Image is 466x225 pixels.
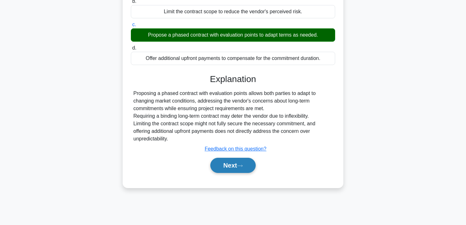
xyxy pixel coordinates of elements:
div: Limit the contract scope to reduce the vendor's perceived risk. [131,5,335,18]
div: Offer additional upfront payments to compensate for the commitment duration. [131,52,335,65]
div: Propose a phased contract with evaluation points to adapt terms as needed. [131,28,335,42]
span: c. [132,22,136,27]
button: Next [210,158,255,173]
div: Proposing a phased contract with evaluation points allows both parties to adapt to changing marke... [133,90,333,143]
span: d. [132,45,136,50]
a: Feedback on this question? [205,146,266,151]
h3: Explanation [135,74,331,85]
